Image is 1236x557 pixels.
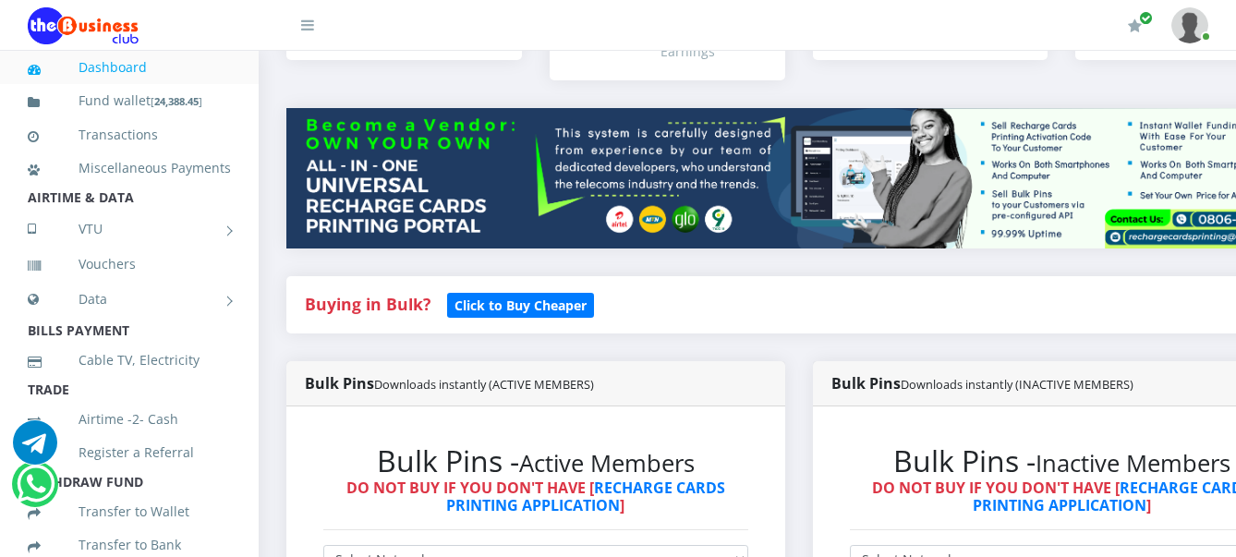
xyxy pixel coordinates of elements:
b: 24,388.45 [154,94,199,108]
small: Downloads instantly (INACTIVE MEMBERS) [901,376,1133,393]
a: Cable TV, Electricity [28,339,231,381]
a: Click to Buy Cheaper [447,293,594,315]
strong: Buying in Bulk? [305,293,430,315]
strong: Bulk Pins [305,373,594,394]
a: Chat for support [17,476,55,506]
a: Transactions [28,114,231,156]
a: Airtime -2- Cash [28,398,231,441]
b: Click to Buy Cheaper [454,297,587,314]
a: Fund wallet[24,388.45] [28,79,231,123]
a: Vouchers [28,243,231,285]
a: Miscellaneous Payments [28,147,231,189]
a: Transfer to Wallet [28,490,231,533]
a: Register a Referral [28,431,231,474]
small: Inactive Members [1036,447,1230,479]
small: Downloads instantly (ACTIVE MEMBERS) [374,376,594,393]
a: VTU [28,206,231,252]
h2: Bulk Pins - [323,443,748,478]
a: Data [28,276,231,322]
strong: DO NOT BUY IF YOU DON'T HAVE [ ] [346,478,725,515]
small: [ ] [151,94,202,108]
a: RECHARGE CARDS PRINTING APPLICATION [446,478,725,515]
a: Chat for support [13,434,57,465]
i: Renew/Upgrade Subscription [1128,18,1142,33]
img: Logo [28,7,139,44]
strong: Bulk Pins [831,373,1133,394]
small: Active Members [519,447,695,479]
a: Dashboard [28,46,231,89]
img: User [1171,7,1208,43]
span: Renew/Upgrade Subscription [1139,11,1153,25]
